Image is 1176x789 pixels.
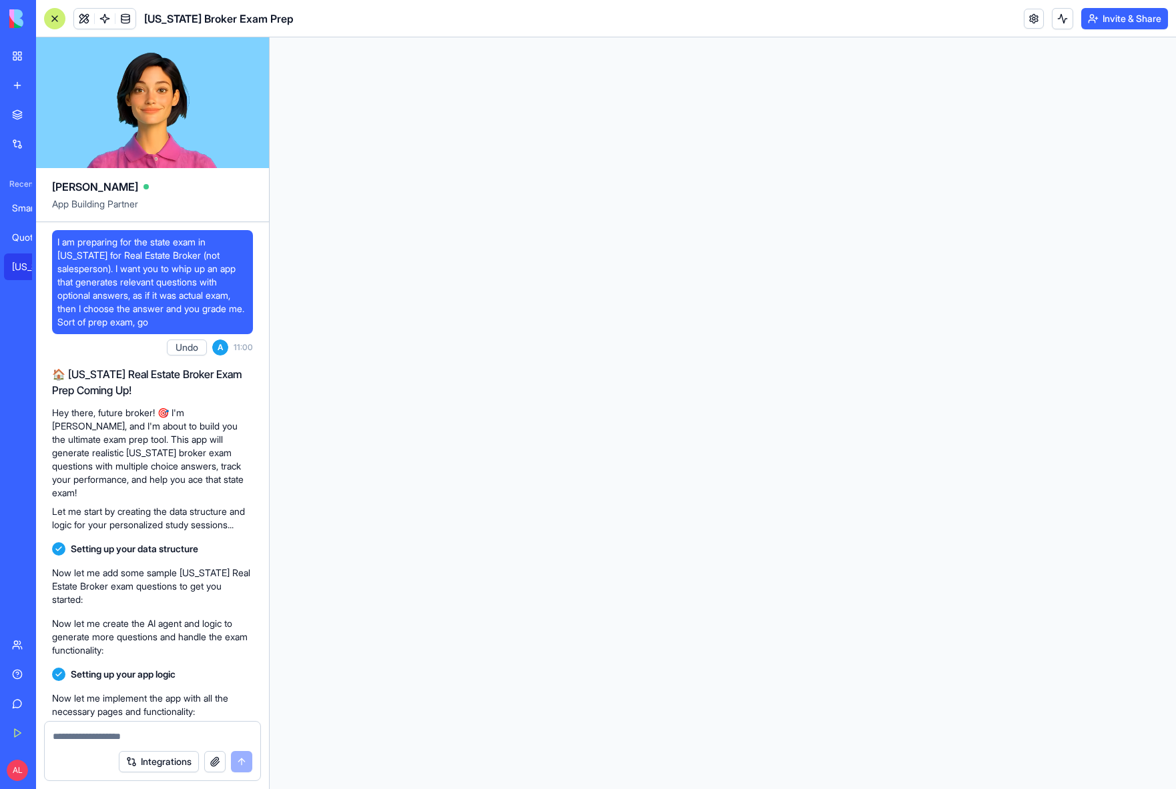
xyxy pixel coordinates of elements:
[52,366,253,398] h2: 🏠 [US_STATE] Real Estate Broker Exam Prep Coming Up!
[52,566,253,606] p: Now let me add some sample [US_STATE] Real Estate Broker exam questions to get you started:
[167,339,207,355] button: Undo
[212,339,228,355] span: A
[119,751,199,772] button: Integrations
[52,617,253,657] p: Now let me create the AI agent and logic to generate more questions and handle the exam functiona...
[52,406,253,500] p: Hey there, future broker! 🎯 I'm [PERSON_NAME], and I'm about to build you the ultimate exam prep ...
[12,201,49,215] div: Smart Reminders
[4,253,57,280] a: [US_STATE] Broker Exam Prep
[144,11,294,27] span: [US_STATE] Broker Exam Prep
[71,542,198,556] span: Setting up your data structure
[1081,8,1168,29] button: Invite & Share
[52,179,138,195] span: [PERSON_NAME]
[57,235,248,329] span: I am preparing for the state exam in [US_STATE] for Real Estate Broker (not salesperson). I want ...
[52,692,253,718] p: Now let me implement the app with all the necessary pages and functionality:
[7,760,28,781] span: AL
[234,342,253,353] span: 11:00
[52,197,253,221] span: App Building Partner
[52,505,253,532] p: Let me start by creating the data structure and logic for your personalized study sessions...
[4,179,32,189] span: Recent
[9,9,92,28] img: logo
[4,224,57,251] a: Quote Collector
[12,231,49,244] div: Quote Collector
[12,260,49,273] div: [US_STATE] Broker Exam Prep
[4,195,57,221] a: Smart Reminders
[71,668,176,681] span: Setting up your app logic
